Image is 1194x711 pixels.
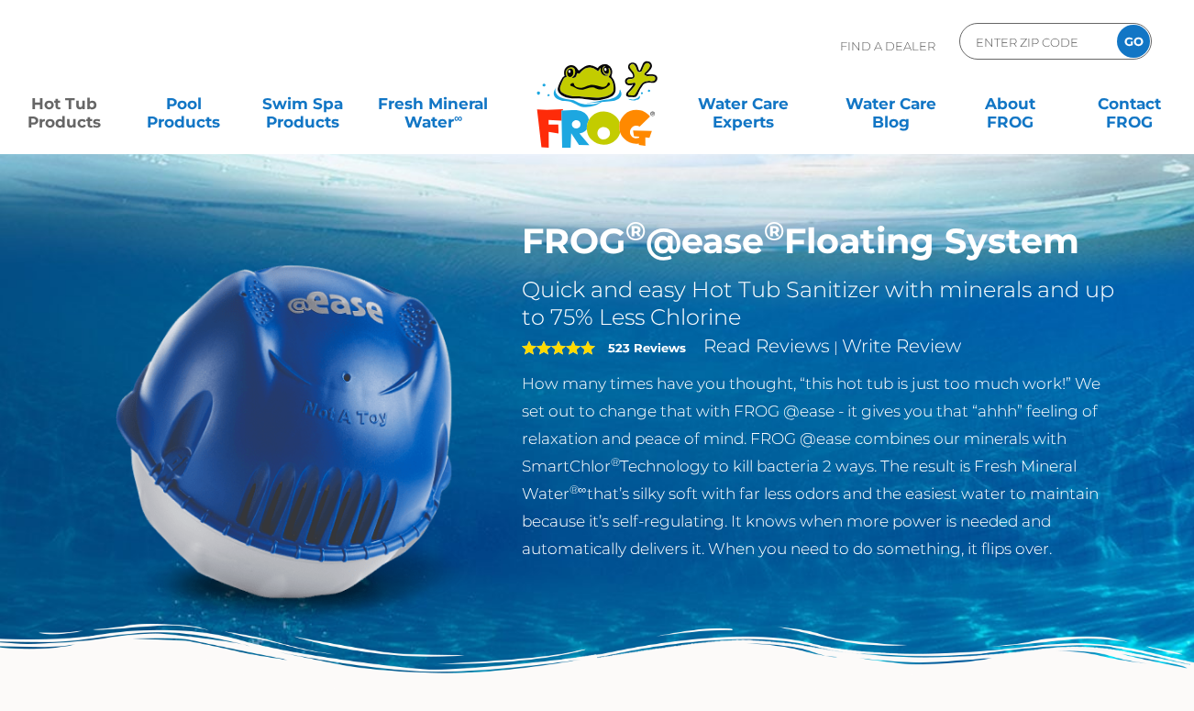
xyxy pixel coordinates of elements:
h2: Quick and easy Hot Tub Sanitizer with minerals and up to 75% Less Chlorine [522,276,1121,331]
img: hot-tub-product-atease-system.png [74,220,494,640]
a: Read Reviews [703,335,830,357]
sup: ®∞ [569,483,587,496]
sup: ® [611,455,620,469]
a: Hot TubProducts [18,85,111,122]
h1: FROG @ease Floating System [522,220,1121,262]
strong: 523 Reviews [608,340,686,355]
a: PoolProducts [138,85,230,122]
p: How many times have you thought, “this hot tub is just too much work!” We set out to change that ... [522,370,1121,562]
input: GO [1117,25,1150,58]
a: Swim SpaProducts [257,85,349,122]
p: Find A Dealer [840,23,935,69]
sup: ® [764,215,784,247]
a: Fresh MineralWater∞ [375,85,491,122]
a: Water CareBlog [845,85,937,122]
span: 5 [522,340,595,355]
a: AboutFROG [964,85,1056,122]
img: Frog Products Logo [526,37,668,149]
a: Write Review [842,335,961,357]
sup: ∞ [454,111,462,125]
a: ContactFROG [1083,85,1176,122]
a: Water CareExperts [668,85,818,122]
sup: ® [625,215,646,247]
span: | [834,339,838,356]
